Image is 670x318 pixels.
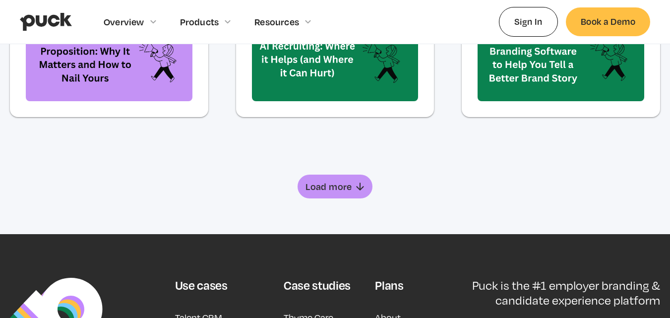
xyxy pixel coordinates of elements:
[284,278,351,293] div: Case studies
[104,16,144,27] div: Overview
[180,16,219,27] div: Products
[254,16,299,27] div: Resources
[566,7,650,36] a: Book a Demo
[499,7,558,36] a: Sign In
[175,278,228,293] div: Use cases
[305,182,352,191] div: Load more
[450,278,660,308] p: Puck is the #1 employer branding & candidate experience platform
[298,175,372,198] a: Next Page
[10,175,660,198] div: List
[375,278,403,293] div: Plans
